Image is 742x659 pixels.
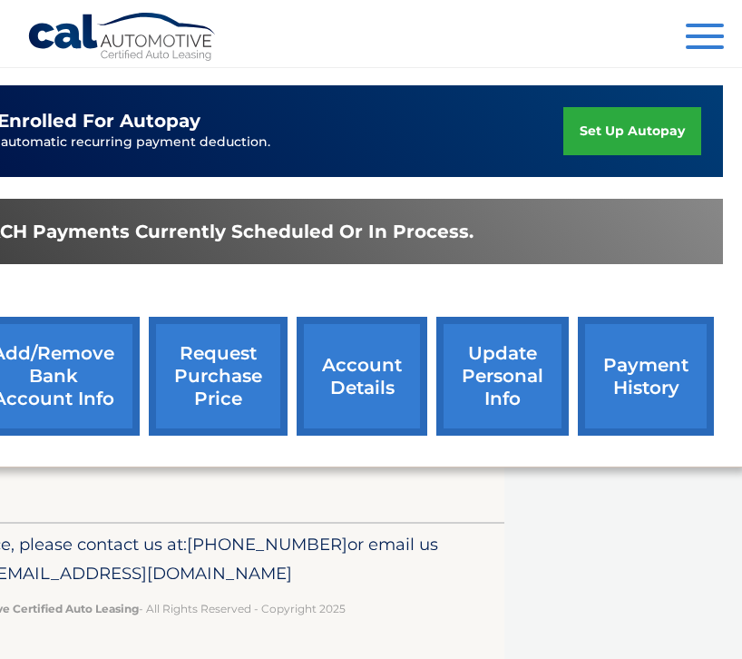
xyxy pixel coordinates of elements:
a: Cal Automotive [27,12,218,64]
button: Menu [686,24,724,54]
a: update personal info [436,317,569,436]
a: request purchase price [149,317,288,436]
a: account details [297,317,427,436]
a: set up autopay [563,107,701,155]
a: payment history [578,317,714,436]
span: [PHONE_NUMBER] [187,534,347,555]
